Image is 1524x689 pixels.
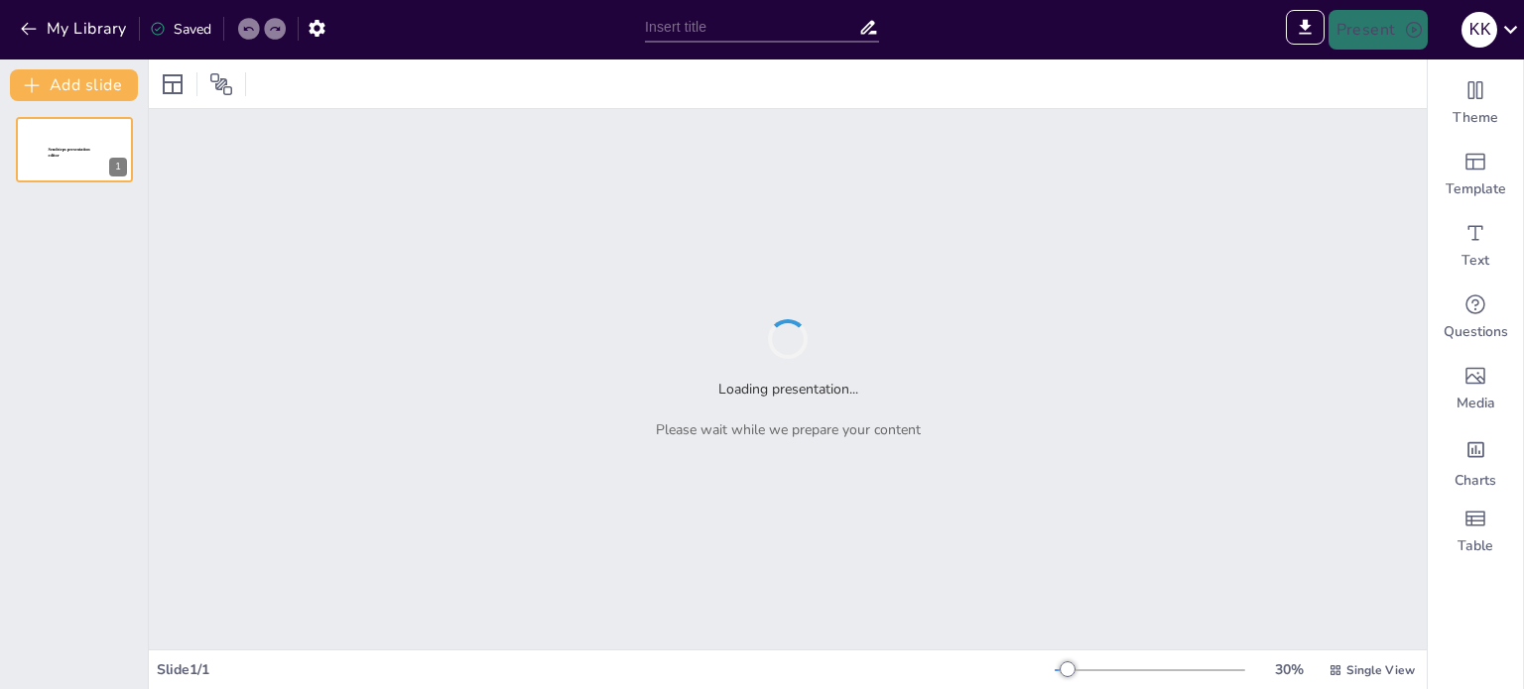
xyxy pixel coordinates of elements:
span: Template [1446,179,1506,199]
div: Change the overall theme [1428,67,1523,139]
span: Export to PowerPoint [1286,10,1325,50]
div: Saved [150,19,211,40]
span: Table [1458,536,1493,556]
button: Add slide [10,69,138,101]
div: Add images, graphics, shapes or video [1428,353,1523,424]
span: Questions [1444,322,1508,342]
button: Present [1329,10,1428,50]
div: K K [1461,12,1497,48]
input: Insert title [645,13,858,42]
span: Sendsteps presentation editor [49,148,90,159]
div: Add a table [1428,496,1523,567]
span: Single View [1346,661,1415,679]
p: Please wait while we prepare your content [656,419,921,440]
span: Position [209,72,233,96]
div: Add charts and graphs [1428,424,1523,496]
button: K K [1461,10,1497,50]
div: Slide 1 / 1 [157,659,1055,680]
span: Media [1457,394,1495,413]
div: Add text boxes [1428,210,1523,282]
div: 1 [109,158,127,176]
div: 1 [16,117,133,182]
div: Add ready made slides [1428,139,1523,210]
div: Layout [157,68,189,100]
span: Theme [1453,108,1498,128]
h2: Loading presentation... [718,379,858,400]
span: Text [1461,251,1489,271]
div: Get real-time input from your audience [1428,282,1523,353]
button: My Library [15,13,135,45]
span: Charts [1455,471,1496,491]
div: 30 % [1265,659,1313,680]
